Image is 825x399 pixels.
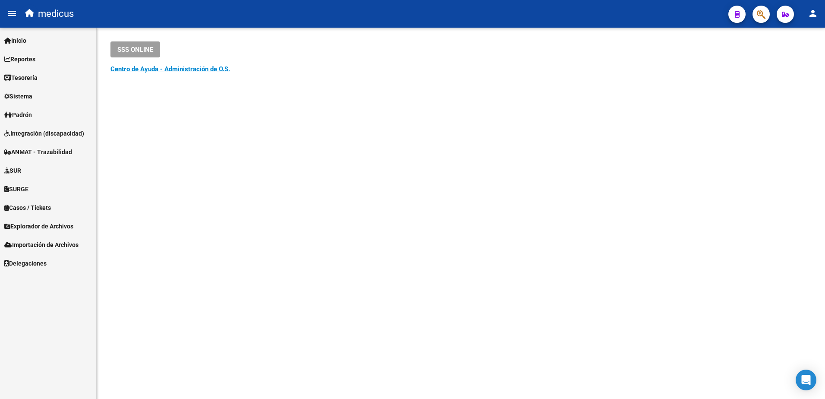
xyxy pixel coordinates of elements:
[4,147,72,157] span: ANMAT - Trazabilidad
[808,8,818,19] mat-icon: person
[796,370,816,390] div: Open Intercom Messenger
[4,73,38,82] span: Tesorería
[4,184,28,194] span: SURGE
[4,110,32,120] span: Padrón
[4,240,79,250] span: Importación de Archivos
[4,92,32,101] span: Sistema
[4,166,21,175] span: SUR
[38,4,74,23] span: medicus
[110,65,230,73] a: Centro de Ayuda - Administración de O.S.
[4,259,47,268] span: Delegaciones
[4,129,84,138] span: Integración (discapacidad)
[110,41,160,57] button: SSS ONLINE
[4,54,35,64] span: Reportes
[4,36,26,45] span: Inicio
[117,46,153,54] span: SSS ONLINE
[7,8,17,19] mat-icon: menu
[4,203,51,212] span: Casos / Tickets
[4,222,73,231] span: Explorador de Archivos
